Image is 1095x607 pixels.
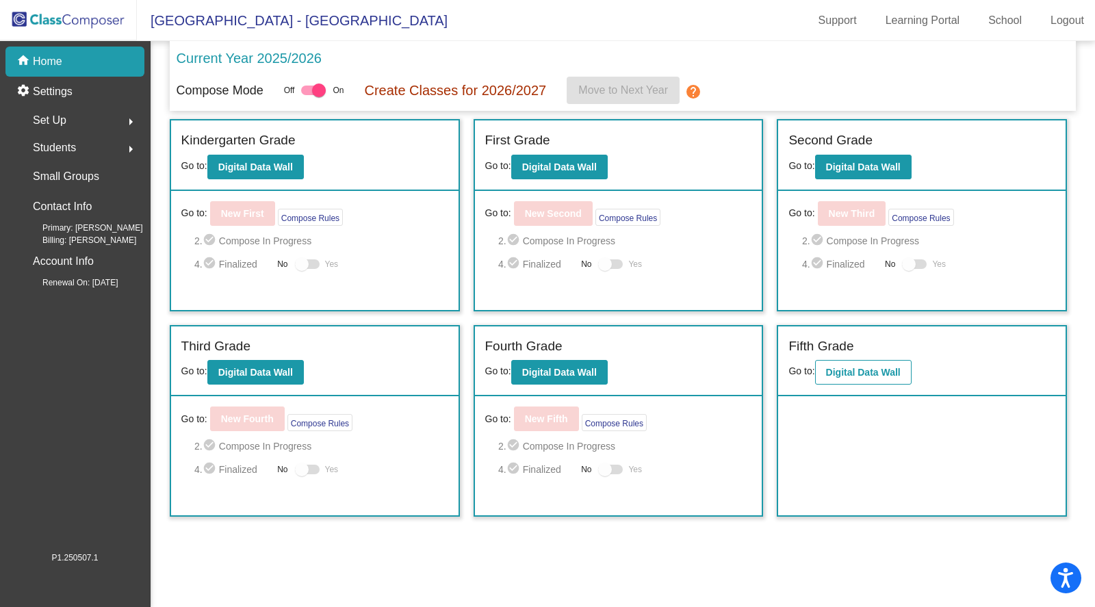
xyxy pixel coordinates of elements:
mat-icon: check_circle [203,233,219,249]
span: Go to: [181,412,207,426]
span: On [333,84,344,96]
a: School [977,10,1033,31]
mat-icon: check_circle [810,233,827,249]
span: 4. Finalized [498,256,574,272]
p: Compose Mode [177,81,263,100]
span: Yes [325,256,339,272]
button: New Third [818,201,886,226]
button: Compose Rules [582,414,647,431]
mat-icon: check_circle [203,461,219,478]
span: No [277,258,287,270]
span: Go to: [788,160,814,171]
span: Go to: [485,365,511,376]
b: New First [221,208,264,219]
b: Digital Data Wall [826,367,901,378]
b: Digital Data Wall [826,162,901,172]
span: Billing: [PERSON_NAME] [21,234,136,246]
span: Off [284,84,295,96]
span: Go to: [181,365,207,376]
span: 2. Compose In Progress [802,233,1055,249]
span: Renewal On: [DATE] [21,276,118,289]
button: Digital Data Wall [511,360,608,385]
label: Second Grade [788,131,873,151]
label: Fifth Grade [788,337,853,357]
span: Go to: [181,160,207,171]
b: Digital Data Wall [522,162,597,172]
span: 2. Compose In Progress [194,438,448,454]
button: New Fifth [514,406,579,431]
span: 2. Compose In Progress [194,233,448,249]
span: Yes [325,461,339,478]
span: 4. Finalized [498,461,574,478]
span: 2. Compose In Progress [498,233,751,249]
button: New Second [514,201,593,226]
span: Students [33,138,76,157]
b: New Fourth [221,413,274,424]
a: Learning Portal [875,10,971,31]
span: Primary: [PERSON_NAME] [21,222,143,234]
p: Account Info [33,252,94,271]
b: New Third [829,208,875,219]
span: Yes [628,256,642,272]
b: Digital Data Wall [218,367,293,378]
span: Go to: [788,365,814,376]
button: New Fourth [210,406,285,431]
span: Yes [628,461,642,478]
mat-icon: home [16,53,33,70]
p: Current Year 2025/2026 [177,48,322,68]
mat-icon: arrow_right [123,141,139,157]
button: Digital Data Wall [207,155,304,179]
p: Contact Info [33,197,92,216]
p: Small Groups [33,167,99,186]
button: Compose Rules [278,209,343,226]
span: 4. Finalized [194,461,270,478]
label: Third Grade [181,337,250,357]
span: Go to: [788,206,814,220]
mat-icon: check_circle [506,233,523,249]
span: Go to: [485,160,511,171]
mat-icon: check_circle [506,461,523,478]
span: No [885,258,895,270]
mat-icon: settings [16,83,33,100]
button: Move to Next Year [567,77,680,104]
label: Fourth Grade [485,337,563,357]
span: Yes [932,256,946,272]
button: Compose Rules [287,414,352,431]
button: Digital Data Wall [815,360,912,385]
button: Digital Data Wall [815,155,912,179]
label: First Grade [485,131,550,151]
button: New First [210,201,275,226]
p: Settings [33,83,73,100]
b: New Second [525,208,582,219]
span: Move to Next Year [578,84,668,96]
button: Digital Data Wall [511,155,608,179]
span: No [581,258,591,270]
span: 4. Finalized [194,256,270,272]
span: [GEOGRAPHIC_DATA] - [GEOGRAPHIC_DATA] [137,10,448,31]
p: Create Classes for 2026/2027 [364,80,546,101]
p: Home [33,53,62,70]
mat-icon: check_circle [203,256,219,272]
mat-icon: check_circle [203,438,219,454]
b: New Fifth [525,413,568,424]
span: Go to: [181,206,207,220]
b: Digital Data Wall [218,162,293,172]
span: Go to: [485,412,511,426]
label: Kindergarten Grade [181,131,296,151]
button: Compose Rules [888,209,953,226]
b: Digital Data Wall [522,367,597,378]
mat-icon: arrow_right [123,114,139,130]
span: Set Up [33,111,66,130]
button: Digital Data Wall [207,360,304,385]
mat-icon: help [685,83,701,100]
span: No [277,463,287,476]
span: 4. Finalized [802,256,878,272]
mat-icon: check_circle [506,256,523,272]
a: Support [808,10,868,31]
mat-icon: check_circle [810,256,827,272]
span: 2. Compose In Progress [498,438,751,454]
span: Go to: [485,206,511,220]
mat-icon: check_circle [506,438,523,454]
a: Logout [1040,10,1095,31]
button: Compose Rules [595,209,660,226]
